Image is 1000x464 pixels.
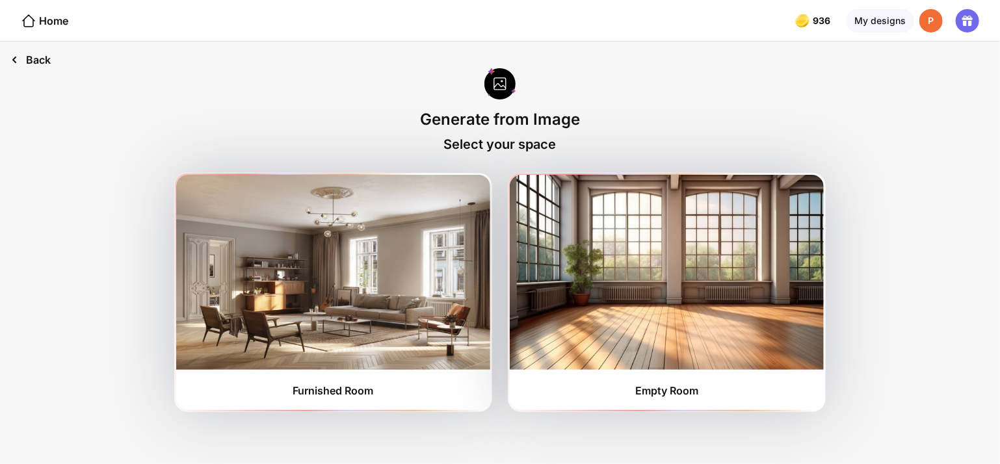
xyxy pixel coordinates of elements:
div: P [919,9,943,32]
span: 936 [813,16,833,26]
img: furnishedRoom1.jpg [176,175,490,370]
div: Empty Room [635,384,698,397]
div: Home [21,13,68,29]
div: Select your space [444,136,557,152]
div: Furnished Room [293,384,374,397]
img: furnishedRoom2.jpg [510,175,824,370]
div: My designs [846,9,914,32]
div: Generate from Image [420,110,580,129]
